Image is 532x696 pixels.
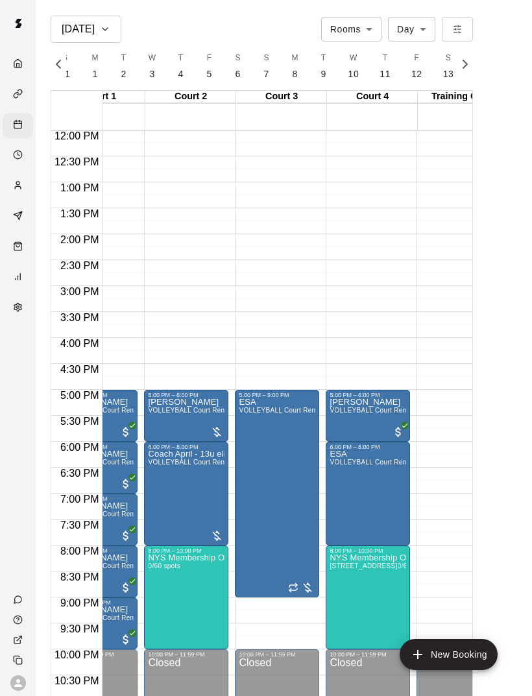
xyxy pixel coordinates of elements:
span: F [207,52,212,65]
span: 2:30 PM [57,260,103,271]
span: All customers have paid [119,633,132,646]
span: Recurring event [288,582,298,593]
div: 10:00 PM – 11:59 PM [239,651,315,658]
h6: [DATE] [62,20,95,38]
span: All customers have paid [119,581,132,594]
span: 12:00 PM [51,130,102,141]
span: VOLLEYBALL Court Rental (Everyday After 3 pm and All Day Weekends) [239,407,464,414]
span: All customers have paid [119,529,132,542]
div: 6:00 PM – 8:00 PM: ESA [326,442,410,546]
div: 10:00 PM – 11:59 PM [330,651,406,658]
button: T4 [167,48,195,85]
p: 8 [292,67,297,81]
p: 3 [149,67,154,81]
span: 6:00 PM [57,442,103,453]
p: 9 [320,67,326,81]
button: T2 [110,48,138,85]
a: Contact Us [3,590,36,610]
div: 5:00 PM – 6:00 PM: Tarah James [144,390,228,442]
span: T [321,52,326,65]
div: 5:00 PM – 6:00 PM: Andriana Fafard [326,390,410,442]
p: 1 [92,67,97,81]
span: 0/60 spots filled [148,562,180,570]
div: 5:00 PM – 9:00 PM: ESA [235,390,319,597]
span: 12:30 PM [51,156,102,167]
p: 10 [348,67,359,81]
div: Copy public page link [3,650,36,670]
span: 4:30 PM [57,364,103,375]
button: T11 [369,48,401,85]
div: 5:00 PM – 6:00 PM [148,392,224,398]
button: T9 [309,48,338,85]
p: 5 [206,67,212,81]
p: 4 [178,67,183,81]
span: 9:30 PM [57,623,103,634]
span: 8:30 PM [57,571,103,582]
p: 12 [411,67,422,81]
span: 0/60 spots filled [398,562,429,570]
button: S7 [252,48,281,85]
p: 2 [121,67,126,81]
span: 3:00 PM [57,286,103,297]
span: 1:00 PM [57,182,103,193]
div: 6:00 PM – 8:00 PM: Coach April - 13u elite [144,442,228,546]
span: S [263,52,269,65]
span: 4:00 PM [57,338,103,349]
span: All customers have paid [119,477,132,490]
div: 6:00 PM – 8:00 PM [148,444,224,450]
div: 6:00 PM – 8:00 PM [330,444,406,450]
span: S [235,52,240,65]
div: 5:00 PM – 9:00 PM [239,392,315,398]
div: 5:00 PM – 6:00 PM [330,392,406,398]
span: M [91,52,98,65]
span: All customers have paid [392,426,405,438]
span: 3:30 PM [57,312,103,323]
button: M8 [281,48,309,85]
span: VOLLEYBALL Court Rental (Everyday After 3 pm and All Day Weekends) [148,407,373,414]
p: 11 [380,67,391,81]
span: W [350,52,357,65]
div: 10:00 PM – 11:59 PM [148,651,224,658]
button: S6 [224,48,252,85]
span: T [121,52,127,65]
span: 10:30 PM [51,675,102,686]
button: W3 [138,48,167,85]
div: Court 3 [236,91,327,103]
button: F12 [401,48,433,85]
div: 8:00 PM – 10:00 PM: NYS Membership Open Gym / Drop-Ins [326,546,410,649]
span: [STREET_ADDRESS] [330,562,397,570]
span: 5:30 PM [57,416,103,427]
span: 8:00 PM [57,546,103,557]
span: 10:00 PM [51,649,102,660]
div: 8:00 PM – 10:00 PM [148,547,224,554]
span: F [414,52,419,65]
div: Rooms [321,17,381,41]
span: VOLLEYBALL Court Rental (Everyday After 3 pm and All Day Weekends) [148,459,373,466]
span: 1:30 PM [57,208,103,219]
span: 2:00 PM [57,234,103,245]
span: M [291,52,298,65]
p: 6 [235,67,240,81]
button: F5 [195,48,224,85]
span: All customers have paid [119,426,132,438]
button: [DATE] [51,16,121,43]
div: Court 2 [145,91,236,103]
p: 7 [263,67,269,81]
span: W [149,52,156,65]
img: Swift logo [5,10,31,36]
button: S13 [433,48,465,85]
span: 5:00 PM [57,390,103,401]
div: Day [388,17,435,41]
button: M1 [81,48,110,85]
span: T [178,52,184,65]
a: Visit help center [3,610,36,630]
span: T [383,52,388,65]
span: 7:00 PM [57,494,103,505]
p: 13 [443,67,454,81]
a: View public page [3,630,36,650]
span: S [446,52,451,65]
span: 7:30 PM [57,520,103,531]
div: 8:00 PM – 10:00 PM [330,547,406,554]
div: Training Court [418,91,509,103]
button: W10 [338,48,370,85]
